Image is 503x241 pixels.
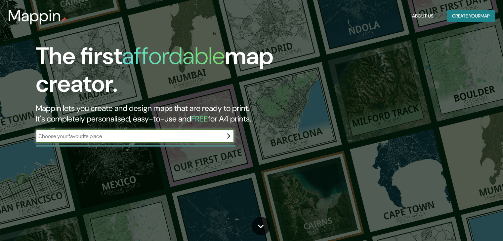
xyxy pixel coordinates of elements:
h1: affordable [122,41,225,71]
img: mappin-pin [61,17,66,22]
h3: Mappin [8,7,61,25]
button: About Us [409,10,436,22]
h2: Mappin lets you create and design maps that are ready to print. It's completely personalised, eas... [36,103,287,124]
h1: The first map creator. [36,42,287,103]
h5: FREE [191,114,208,124]
input: Choose your favourite place [36,132,221,140]
button: Create yourmap [447,10,495,22]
